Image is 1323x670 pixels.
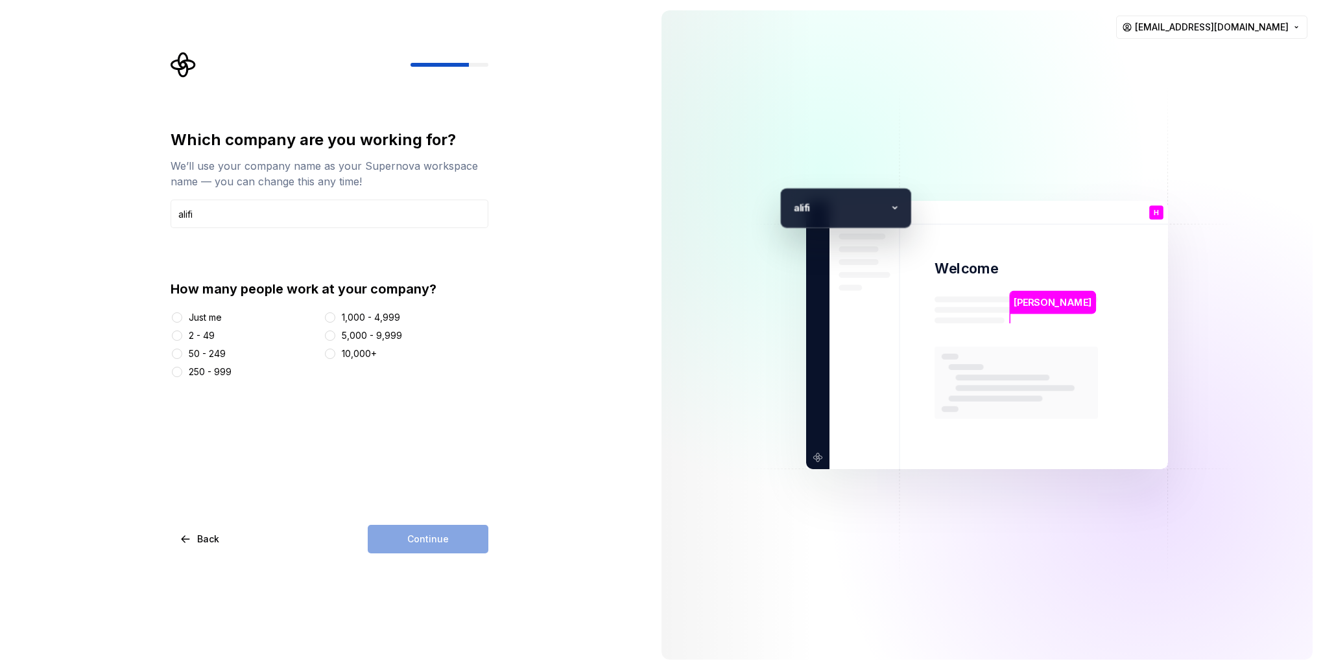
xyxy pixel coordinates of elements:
[189,365,232,378] div: 250 - 999
[171,280,488,298] div: How many people work at your company?
[171,200,488,228] input: Company name
[189,329,215,342] div: 2 - 49
[171,525,230,553] button: Back
[1154,209,1159,216] p: H
[1116,16,1307,39] button: [EMAIL_ADDRESS][DOMAIN_NAME]
[787,200,799,216] p: a
[1022,419,1095,435] p: [PERSON_NAME]
[189,347,226,360] div: 50 - 249
[342,347,377,360] div: 10,000+
[171,158,488,189] div: We’ll use your company name as your Supernova workspace name — you can change this any time!
[935,259,998,278] p: Welcome
[1135,21,1289,34] span: [EMAIL_ADDRESS][DOMAIN_NAME]
[197,533,219,546] span: Back
[1150,220,1163,227] p: You
[171,52,197,78] svg: Supernova Logo
[1141,229,1172,236] p: Job Title
[799,200,885,216] p: lifi
[171,130,488,150] div: Which company are you working for?
[342,311,400,324] div: 1,000 - 4,999
[342,329,402,342] div: 5,000 - 9,999
[189,311,222,324] div: Just me
[1014,295,1091,310] p: [PERSON_NAME]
